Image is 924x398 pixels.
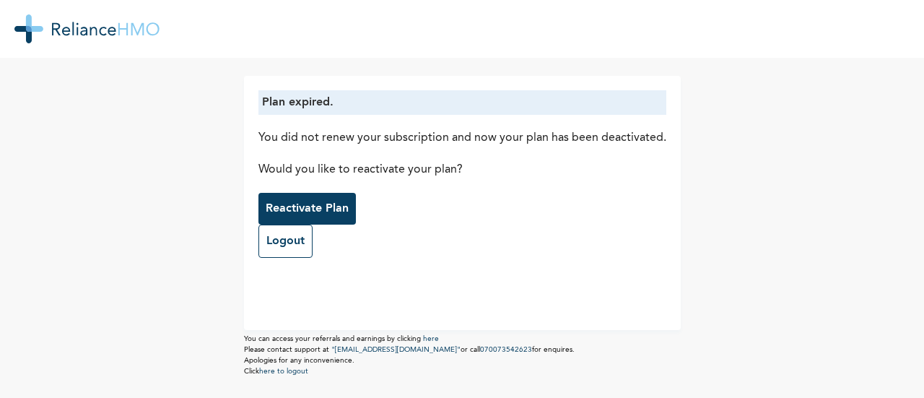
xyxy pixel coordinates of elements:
p: Plan expired. [262,94,663,111]
p: Click [244,366,681,377]
a: "[EMAIL_ADDRESS][DOMAIN_NAME]" [331,346,461,353]
a: 070073542623 [480,346,532,353]
a: here [423,335,439,342]
a: Logout [258,225,313,258]
button: Reactivate Plan [258,193,356,225]
p: You can access your referrals and earnings by clicking [244,334,681,345]
p: Reactivate Plan [266,200,349,217]
img: RelianceHMO [14,14,160,43]
p: Please contact support at or call for enquires. Apologies for any inconvenience. [244,345,681,366]
p: You did not renew your subscription and now your plan has been deactivated. [258,129,666,147]
p: Would you like to reactivate your plan? [258,161,666,178]
a: here to logout [259,368,308,375]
